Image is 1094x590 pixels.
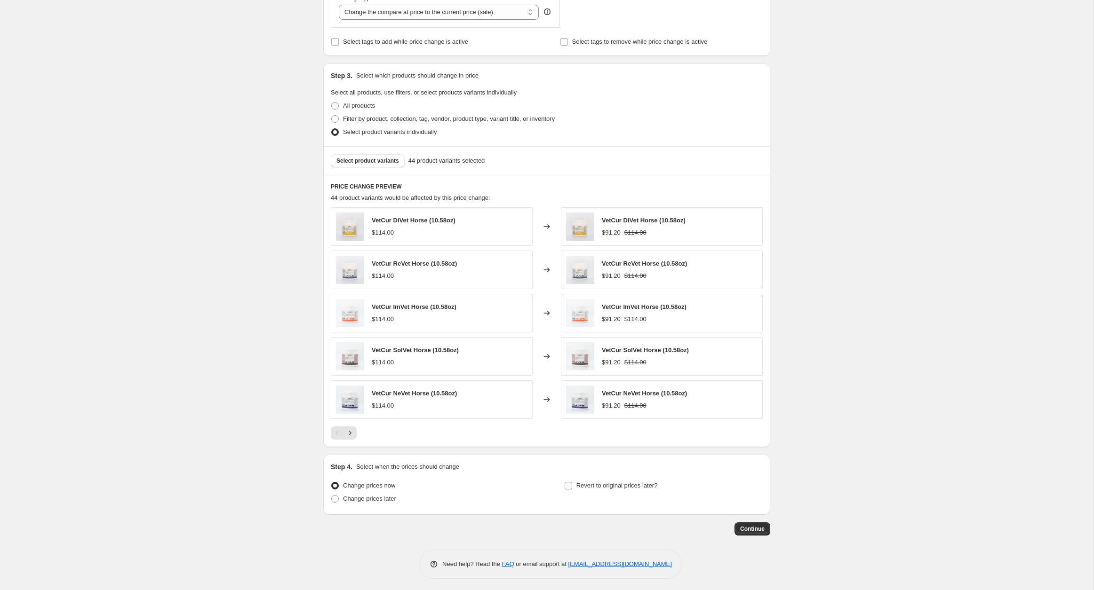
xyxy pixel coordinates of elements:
[372,260,457,267] span: VetCur ReVet Horse (10.58oz)
[602,358,621,367] div: $91.20
[372,271,394,281] div: $114.00
[624,315,647,324] strike: $114.00
[566,212,594,241] img: vetcur-divet-horse-291116_80x.jpg
[336,212,364,241] img: vetcur-divet-horse-291116_80x.jpg
[602,260,687,267] span: VetCur ReVet Horse (10.58oz)
[331,426,357,440] nav: Pagination
[602,390,687,397] span: VetCur NeVet Horse (10.58oz)
[372,346,459,354] span: VetCur SolVet Horse (10.58oz)
[372,390,457,397] span: VetCur NeVet Horse (10.58oz)
[343,115,555,122] span: Filter by product, collection, tag, vendor, product type, variant title, or inventory
[343,426,357,440] button: Next
[566,385,594,414] img: vetcur-nevet-horse-758491_80x.jpg
[343,495,396,502] span: Change prices later
[331,183,763,190] h6: PRICE CHANGE PREVIEW
[572,38,708,45] span: Select tags to remove while price change is active
[502,560,514,567] a: FAQ
[408,156,485,165] span: 44 product variants selected
[624,358,647,367] strike: $114.00
[442,560,502,567] span: Need help? Read the
[356,462,459,472] p: Select when the prices should change
[602,228,621,237] div: $91.20
[372,228,394,237] div: $114.00
[602,303,687,310] span: VetCur ImVet Horse (10.58oz)
[735,522,770,535] button: Continue
[372,315,394,324] div: $114.00
[372,303,456,310] span: VetCur ImVet Horse (10.58oz)
[372,217,455,224] span: VetCur DiVet Horse (10.58oz)
[602,315,621,324] div: $91.20
[356,71,479,80] p: Select which products should change in price
[331,71,352,80] h2: Step 3.
[602,217,686,224] span: VetCur DiVet Horse (10.58oz)
[740,525,765,533] span: Continue
[543,7,552,16] div: help
[514,560,568,567] span: or email support at
[576,482,658,489] span: Revert to original prices later?
[343,482,395,489] span: Change prices now
[331,154,405,167] button: Select product variants
[336,256,364,284] img: vetcur-revet-horse-277343_80x.jpg
[566,299,594,327] img: vetcur-imvet-horse-735619_80x.jpg
[624,228,647,237] strike: $114.00
[372,401,394,410] div: $114.00
[343,128,437,135] span: Select product variants individually
[336,157,399,165] span: Select product variants
[331,89,517,96] span: Select all products, use filters, or select products variants individually
[336,385,364,414] img: vetcur-nevet-horse-758491_80x.jpg
[602,346,689,354] span: VetCur SolVet Horse (10.58oz)
[343,38,468,45] span: Select tags to add while price change is active
[343,102,375,109] span: All products
[602,271,621,281] div: $91.20
[336,299,364,327] img: vetcur-imvet-horse-735619_80x.jpg
[602,401,621,410] div: $91.20
[566,342,594,370] img: vetcur-solvet-horse-831815_80x.jpg
[624,401,647,410] strike: $114.00
[336,342,364,370] img: vetcur-solvet-horse-831815_80x.jpg
[624,271,647,281] strike: $114.00
[568,560,672,567] a: [EMAIL_ADDRESS][DOMAIN_NAME]
[372,358,394,367] div: $114.00
[566,256,594,284] img: vetcur-revet-horse-277343_80x.jpg
[331,462,352,472] h2: Step 4.
[331,194,490,201] span: 44 product variants would be affected by this price change:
